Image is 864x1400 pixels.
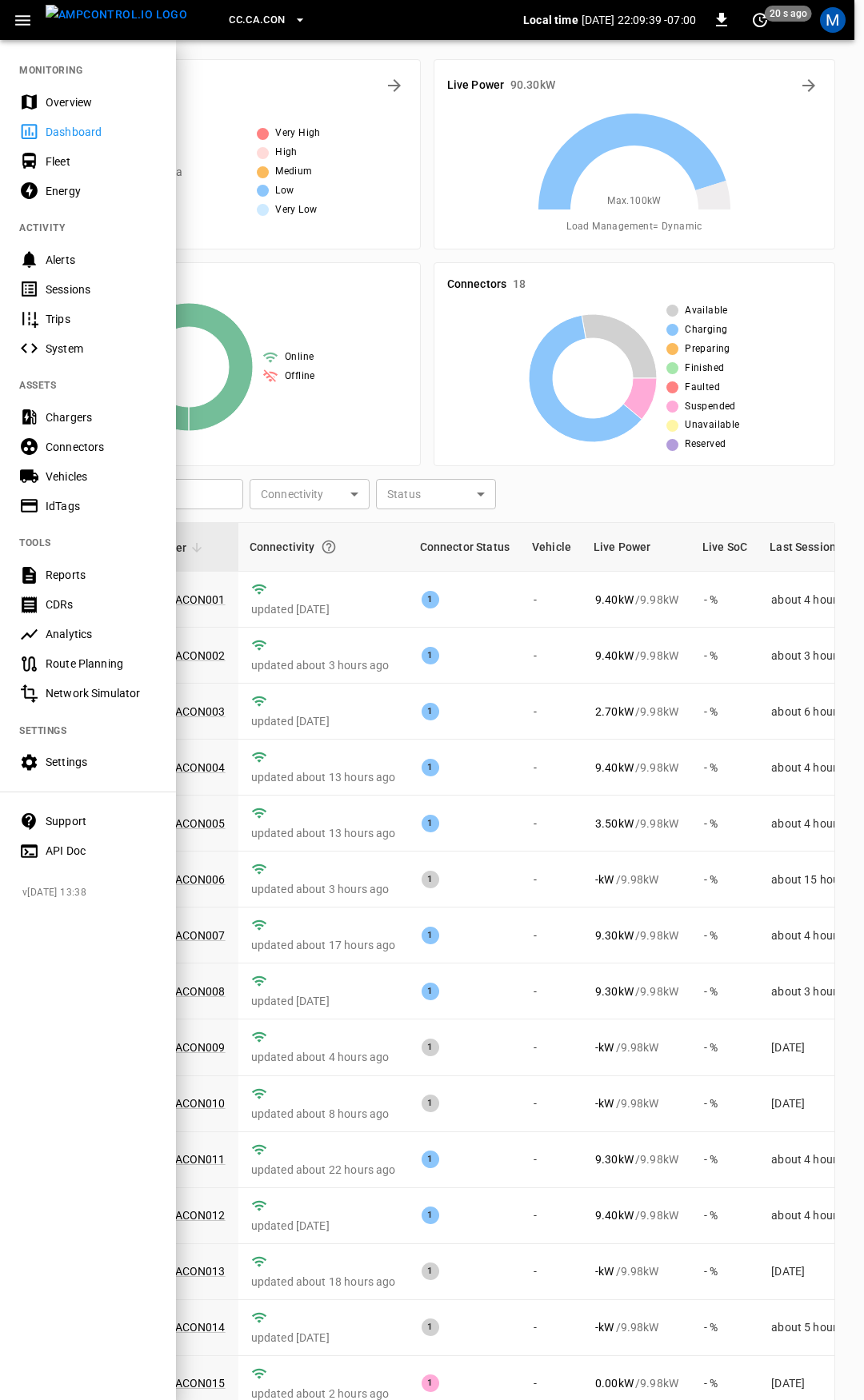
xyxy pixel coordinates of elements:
div: Connectors [46,439,157,455]
p: Local time [523,12,578,28]
button: set refresh interval [747,7,773,33]
p: [DATE] 22:09:39 -07:00 [582,12,696,28]
div: Dashboard [46,124,157,140]
div: Sessions [46,281,157,297]
div: Analytics [46,626,157,642]
div: System [46,341,157,357]
span: 20 s ago [765,6,812,22]
span: CC.CA.CON [229,11,285,30]
div: API Doc [46,843,157,859]
div: Settings [46,754,157,770]
div: profile-icon [820,7,846,33]
div: Trips [46,311,157,327]
div: Fleet [46,154,157,170]
img: ampcontrol.io logo [46,5,187,25]
div: CDRs [46,596,157,612]
div: Vehicles [46,469,157,485]
div: Route Planning [46,656,157,672]
div: IdTags [46,498,157,514]
div: Reports [46,567,157,583]
span: v [DATE] 13:38 [22,885,163,901]
div: Network Simulator [46,685,157,701]
div: Overview [46,94,157,110]
div: Alerts [46,252,157,268]
div: Support [46,813,157,829]
div: Chargers [46,409,157,425]
div: Energy [46,183,157,199]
